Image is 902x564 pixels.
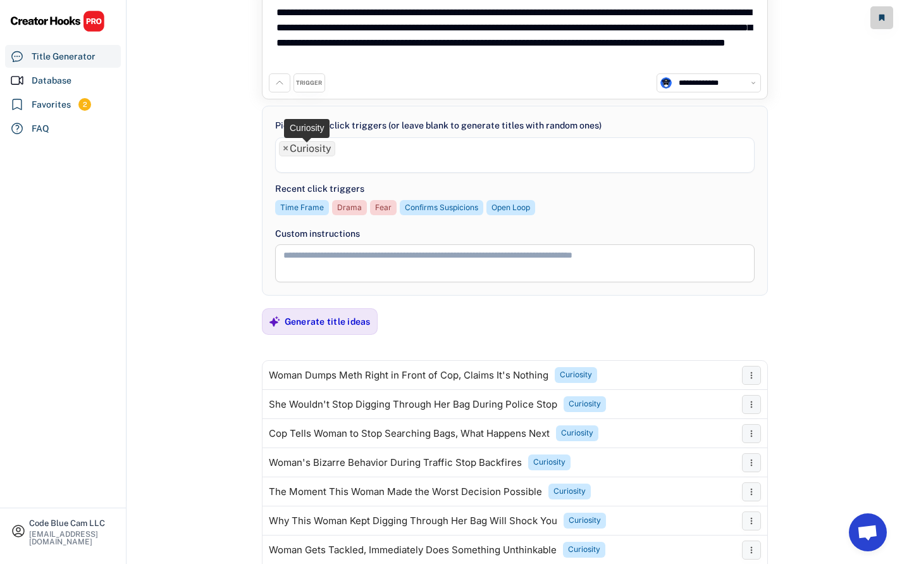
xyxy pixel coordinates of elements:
div: Curiosity [569,515,601,526]
div: Database [32,74,71,87]
div: Curiosity [568,544,600,555]
div: Title Generator [32,50,96,63]
div: Curiosity [569,399,601,410]
div: Code Blue Cam LLC [29,519,115,527]
div: She Wouldn't Stop Digging Through Her Bag During Police Stop [269,399,557,410]
div: Favorites [32,98,71,111]
li: Curiosity [279,141,335,156]
div: Woman's Bizarre Behavior During Traffic Stop Backfires [269,458,522,468]
div: Curiosity [560,370,592,380]
img: CHPRO%20Logo.svg [10,10,105,32]
div: Open Loop [491,203,530,213]
div: Custom instructions [275,227,755,241]
div: Woman Gets Tackled, Immediately Does Something Unthinkable [269,545,557,555]
div: Curiosity [561,428,593,439]
div: Confirms Suspicions [405,203,478,213]
div: TRIGGER [296,79,322,87]
div: Cop Tells Woman to Stop Searching Bags, What Happens Next [269,429,550,439]
div: 2 [78,99,91,110]
div: [EMAIL_ADDRESS][DOMAIN_NAME] [29,530,115,546]
div: FAQ [32,122,49,135]
div: Why This Woman Kept Digging Through Her Bag Will Shock You [269,516,557,526]
div: Pick up to 10 click triggers (or leave blank to generate titles with random ones) [275,119,602,132]
div: Woman Dumps Meth Right in Front of Cop, Claims It's Nothing [269,370,548,380]
div: Fear [375,203,392,213]
div: The Moment This Woman Made the Worst Decision Possible [269,487,542,497]
div: Curiosity [533,457,565,468]
a: Open chat [849,513,887,551]
div: Curiosity [553,486,586,497]
div: Generate title ideas [285,316,371,327]
img: unnamed.jpg [660,77,672,89]
span: × [283,144,288,154]
div: Recent click triggers [275,182,364,196]
div: Time Frame [280,203,324,213]
div: Drama [337,203,362,213]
